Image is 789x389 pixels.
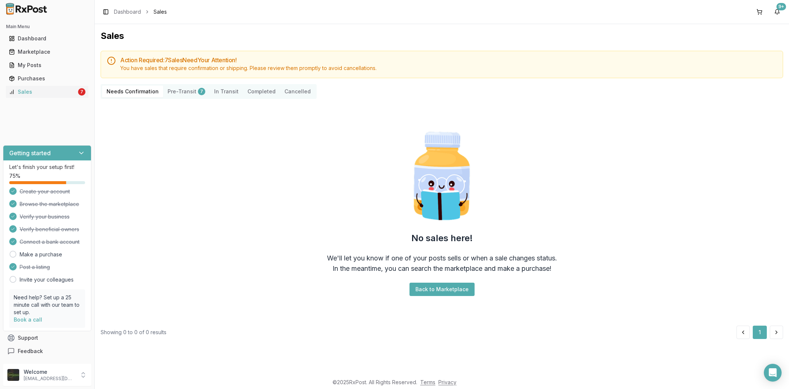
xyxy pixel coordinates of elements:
[9,88,77,96] div: Sales
[6,85,88,99] a: Sales7
[101,30,783,42] h1: Sales
[114,8,141,16] a: Dashboard
[9,149,51,157] h3: Getting started
[20,263,50,271] span: Post a listing
[20,251,62,258] a: Make a purchase
[3,86,91,98] button: Sales7
[395,129,489,223] img: Smart Pill Bottle
[776,3,786,10] div: 9+
[7,369,19,381] img: User avatar
[20,213,70,220] span: Verify your business
[24,376,75,382] p: [EMAIL_ADDRESS][DOMAIN_NAME]
[102,86,163,97] button: Needs Confirmation
[411,232,473,244] h2: No sales here!
[9,61,85,69] div: My Posts
[9,163,85,171] p: Let's finish your setup first!
[6,24,88,30] h2: Main Menu
[6,72,88,85] a: Purchases
[120,64,777,72] div: You have sales that require confirmation or shipping. Please review them promptly to avoid cancel...
[327,253,557,263] div: We'll let you know if one of your posts sells or when a sale changes status.
[3,345,91,358] button: Feedback
[20,188,70,195] span: Create your account
[18,348,43,355] span: Feedback
[6,59,88,72] a: My Posts
[9,35,85,42] div: Dashboard
[3,59,91,71] button: My Posts
[20,238,80,246] span: Connect a bank account
[20,276,74,283] a: Invite your colleagues
[6,32,88,45] a: Dashboard
[9,48,85,56] div: Marketplace
[764,364,782,382] div: Open Intercom Messenger
[3,46,91,58] button: Marketplace
[243,86,280,97] button: Completed
[3,3,50,15] img: RxPost Logo
[14,294,81,316] p: Need help? Set up a 25 minute call with our team to set up.
[20,226,79,233] span: Verify beneficial owners
[3,33,91,44] button: Dashboard
[6,45,88,59] a: Marketplace
[9,172,20,180] span: 75 %
[114,8,167,16] nav: breadcrumb
[753,326,767,339] button: 1
[78,88,85,96] div: 7
[280,86,315,97] button: Cancelled
[20,200,79,208] span: Browse the marketplace
[24,368,75,376] p: Welcome
[333,263,552,274] div: In the meantime, you can search the marketplace and make a purchase!
[438,379,456,385] a: Privacy
[3,73,91,84] button: Purchases
[3,331,91,345] button: Support
[210,86,243,97] button: In Transit
[101,329,166,336] div: Showing 0 to 0 of 0 results
[409,283,475,296] button: Back to Marketplace
[120,57,777,63] h5: Action Required: 7 Sale s Need Your Attention!
[154,8,167,16] span: Sales
[198,88,205,95] div: 7
[420,379,435,385] a: Terms
[771,6,783,18] button: 9+
[14,316,42,323] a: Book a call
[9,75,85,82] div: Purchases
[163,86,210,97] button: Pre-Transit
